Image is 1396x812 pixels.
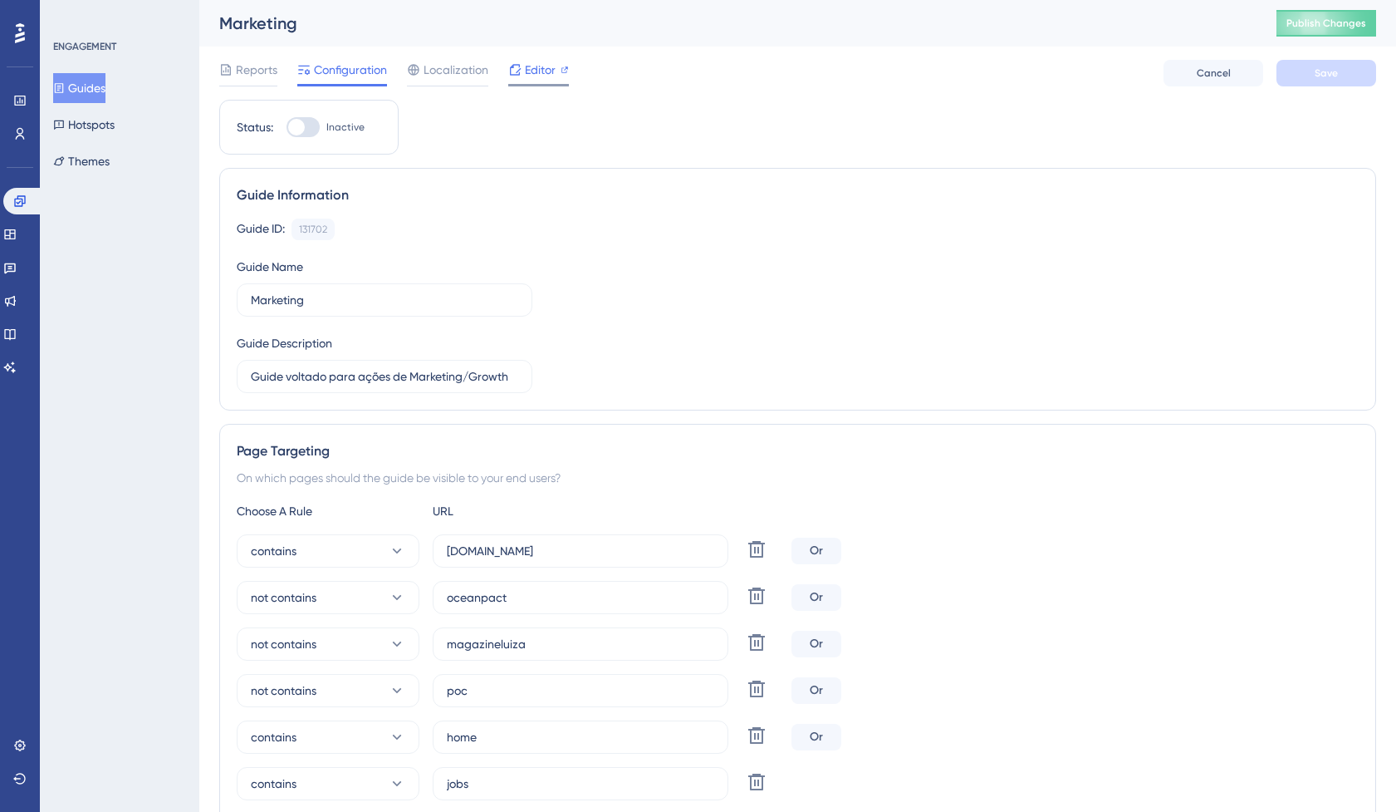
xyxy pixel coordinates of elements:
input: yourwebsite.com/path [447,635,714,653]
button: not contains [237,627,419,661]
span: Publish Changes [1286,17,1366,30]
button: Themes [53,146,110,176]
div: Status: [237,117,273,137]
button: Hotspots [53,110,115,140]
span: Inactive [326,121,365,134]
div: Or [791,584,841,611]
div: Guide Description [237,333,332,353]
span: contains [251,541,296,561]
button: Guides [53,73,105,103]
span: not contains [251,681,316,701]
span: not contains [251,588,316,608]
button: Cancel [1163,60,1263,86]
div: URL [433,501,615,521]
div: 131702 [299,223,327,236]
div: On which pages should the guide be visible to your end users? [237,468,1359,488]
input: Type your Guide’s Name here [251,291,518,309]
input: yourwebsite.com/path [447,588,714,607]
span: contains [251,727,296,747]
span: Save [1315,66,1338,80]
input: yourwebsite.com/path [447,728,714,746]
input: yourwebsite.com/path [447,682,714,700]
span: not contains [251,634,316,654]
button: Publish Changes [1276,10,1376,37]
div: Page Targeting [237,441,1359,461]
div: Or [791,538,841,564]
div: Or [791,724,841,750]
span: Configuration [314,60,387,80]
div: Choose A Rule [237,501,419,521]
span: Localization [424,60,488,80]
div: Guide Information [237,185,1359,205]
div: Or [791,631,841,657]
button: not contains [237,581,419,614]
button: contains [237,721,419,754]
div: Guide Name [237,257,303,277]
div: Guide ID: [237,219,285,240]
span: Cancel [1197,66,1231,80]
div: Marketing [219,12,1235,35]
div: ENGAGEMENT [53,40,116,53]
button: contains [237,534,419,568]
input: yourwebsite.com/path [447,542,714,560]
div: Or [791,677,841,704]
span: Reports [236,60,277,80]
input: yourwebsite.com/path [447,775,714,793]
button: contains [237,767,419,800]
button: Save [1276,60,1376,86]
span: Editor [525,60,556,80]
button: not contains [237,674,419,707]
span: contains [251,774,296,794]
input: Type your Guide’s Description here [251,367,518,386]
